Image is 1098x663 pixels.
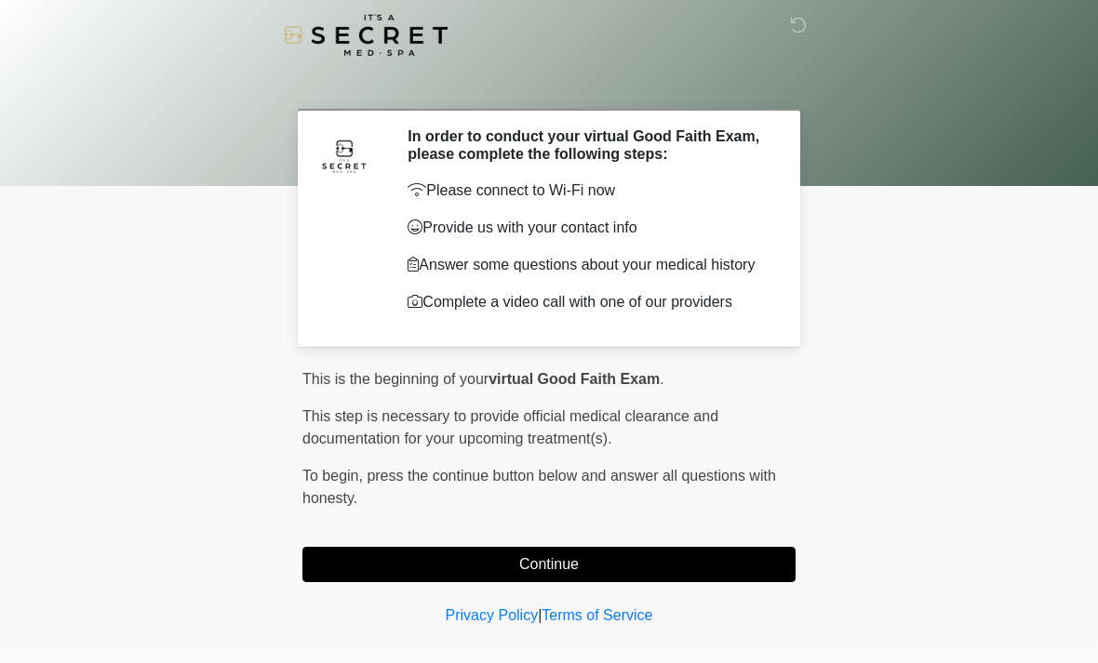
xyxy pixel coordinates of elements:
img: Agent Avatar [316,127,372,183]
span: To begin, [302,468,367,484]
a: | [538,607,542,623]
p: Answer some questions about your medical history [408,254,768,276]
span: This is the beginning of your [302,371,489,387]
strong: virtual Good Faith Exam [489,371,660,387]
img: It's A Secret Med Spa Logo [284,14,448,56]
span: . [660,371,663,387]
h1: ‎ ‎ [288,67,810,101]
span: press the continue button below and answer all questions with honesty. [302,468,776,506]
span: This step is necessary to provide official medical clearance and documentation for your upcoming ... [302,408,718,446]
a: Privacy Policy [446,607,539,623]
p: Provide us with your contact info [408,217,768,239]
h2: In order to conduct your virtual Good Faith Exam, please complete the following steps: [408,127,768,163]
a: Terms of Service [542,607,652,623]
button: Continue [302,547,796,582]
p: Complete a video call with one of our providers [408,291,768,313]
p: Please connect to Wi-Fi now [408,179,768,202]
